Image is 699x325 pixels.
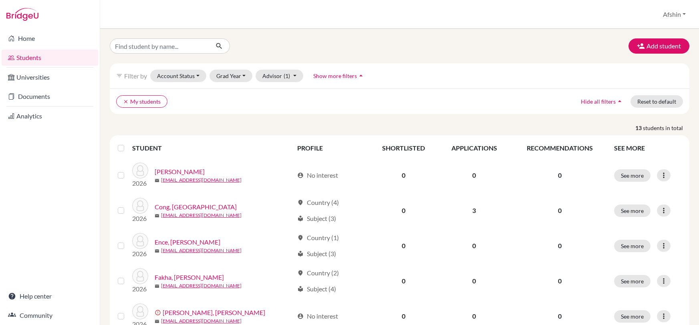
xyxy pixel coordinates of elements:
img: Francom, McKay [132,303,148,319]
a: Home [2,30,98,46]
td: 0 [438,263,510,299]
span: Hide all filters [581,98,616,105]
span: location_on [297,235,304,241]
p: 2026 [132,249,148,259]
span: mail [155,213,159,218]
span: mail [155,249,159,253]
a: [PERSON_NAME], [PERSON_NAME] [163,308,265,317]
span: Filter by [124,72,147,80]
a: Universities [2,69,98,85]
a: [EMAIL_ADDRESS][DOMAIN_NAME] [161,177,242,184]
button: Advisor(1) [256,70,303,82]
p: 2026 [132,179,148,188]
img: Ence, Mason [132,233,148,249]
a: Students [2,50,98,66]
div: No interest [297,311,338,321]
img: Cong, Yuanzhou [132,198,148,214]
button: Add student [628,38,689,54]
a: Community [2,307,98,323]
a: Analytics [2,108,98,124]
th: SHORTLISTED [369,138,438,158]
i: clear [123,99,129,104]
div: Subject (4) [297,284,336,294]
a: [EMAIL_ADDRESS][DOMAIN_NAME] [161,247,242,254]
a: Ence, [PERSON_NAME] [155,237,220,247]
td: 0 [438,228,510,263]
a: [EMAIL_ADDRESS][DOMAIN_NAME] [161,282,242,289]
i: arrow_drop_up [616,97,624,105]
img: Fakha, Malek [132,268,148,284]
td: 0 [369,158,438,193]
span: local_library [297,215,304,222]
button: Show more filtersarrow_drop_up [306,70,372,82]
i: arrow_drop_up [357,72,365,80]
p: 0 [515,206,604,215]
td: 0 [369,263,438,299]
p: 0 [515,311,604,321]
div: Country (4) [297,198,339,207]
img: Bors, Piotr [132,162,148,179]
p: 0 [515,276,604,286]
div: Subject (3) [297,214,336,223]
div: Subject (3) [297,249,336,259]
div: Country (2) [297,268,339,278]
a: Help center [2,288,98,304]
button: See more [614,205,651,217]
div: No interest [297,171,338,180]
button: See more [614,275,651,287]
input: Find student by name... [110,38,209,54]
span: location_on [297,199,304,206]
button: Reset to default [631,95,683,108]
p: 0 [515,241,604,251]
span: mail [155,319,159,324]
a: Fakha, [PERSON_NAME] [155,273,224,282]
span: mail [155,284,159,289]
p: 2026 [132,284,148,294]
span: (1) [284,72,290,79]
div: Country (1) [297,233,339,243]
span: local_library [297,251,304,257]
p: 0 [515,171,604,180]
td: 0 [369,228,438,263]
p: 2026 [132,214,148,223]
a: [EMAIL_ADDRESS][DOMAIN_NAME] [161,317,242,325]
td: 3 [438,193,510,228]
a: [PERSON_NAME] [155,167,205,177]
td: 0 [438,158,510,193]
th: APPLICATIONS [438,138,510,158]
span: error_outline [155,309,163,316]
span: Show more filters [313,72,357,79]
span: account_circle [297,172,304,179]
th: RECOMMENDATIONS [510,138,609,158]
a: Documents [2,88,98,104]
a: Cong, [GEOGRAPHIC_DATA] [155,202,237,212]
th: PROFILE [292,138,369,158]
button: Grad Year [209,70,253,82]
a: [EMAIL_ADDRESS][DOMAIN_NAME] [161,212,242,219]
button: Afshin [659,7,689,22]
span: mail [155,178,159,183]
span: account_circle [297,313,304,319]
th: STUDENT [132,138,292,158]
span: students in total [643,124,689,132]
img: Bridge-U [6,8,38,21]
button: clearMy students [116,95,167,108]
td: 0 [369,193,438,228]
strong: 13 [635,124,643,132]
th: SEE MORE [609,138,686,158]
span: location_on [297,270,304,276]
i: filter_list [116,72,123,79]
button: See more [614,240,651,252]
span: local_library [297,286,304,292]
button: Hide all filtersarrow_drop_up [574,95,631,108]
button: See more [614,310,651,323]
button: Account Status [150,70,206,82]
button: See more [614,169,651,182]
